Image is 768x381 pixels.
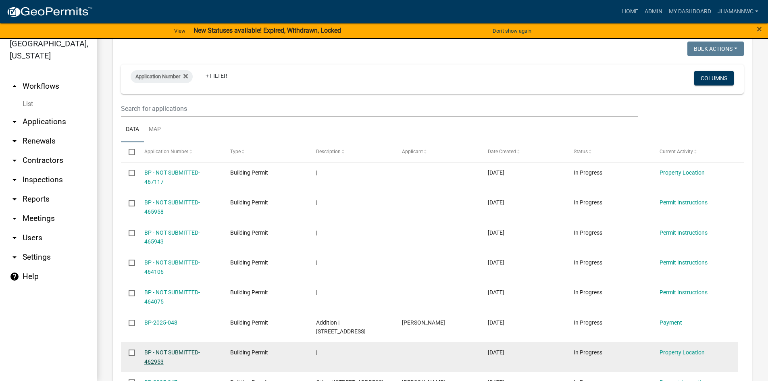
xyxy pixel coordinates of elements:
span: Building Permit [230,169,268,176]
button: Columns [694,71,734,85]
a: BP-2025-048 [144,319,177,326]
datatable-header-cell: Type [222,142,308,162]
a: Map [144,117,166,143]
i: arrow_drop_down [10,214,19,223]
a: My Dashboard [666,4,714,19]
strong: New Statuses available! Expired, Withdrawn, Locked [194,27,341,34]
span: | [316,169,317,176]
span: 08/14/2025 [488,259,504,266]
span: In Progress [574,169,602,176]
a: Property Location [660,349,705,356]
span: In Progress [574,349,602,356]
i: arrow_drop_down [10,233,19,243]
datatable-header-cell: Date Created [480,142,566,162]
span: 08/12/2025 [488,349,504,356]
span: Status [574,149,588,154]
datatable-header-cell: Select [121,142,136,162]
span: 08/19/2025 [488,199,504,206]
span: | [316,199,317,206]
span: Sean Flattery [402,319,445,326]
span: Building Permit [230,289,268,296]
a: Property Location [660,169,705,176]
span: Building Permit [230,349,268,356]
span: Type [230,149,241,154]
span: Description [316,149,341,154]
span: In Progress [574,199,602,206]
button: Close [757,24,762,34]
span: In Progress [574,259,602,266]
a: Permit Instructions [660,199,708,206]
span: Building Permit [230,319,268,326]
datatable-header-cell: Applicant [394,142,480,162]
span: In Progress [574,319,602,326]
i: arrow_drop_up [10,81,19,91]
span: Applicant [402,149,423,154]
span: | [316,229,317,236]
i: arrow_drop_down [10,252,19,262]
i: help [10,272,19,281]
a: View [171,24,189,37]
datatable-header-cell: Status [566,142,652,162]
a: Permit Instructions [660,289,708,296]
a: BP - NOT SUBMITTED-465958 [144,199,200,215]
a: Permit Instructions [660,229,708,236]
input: Search for applications [121,100,638,117]
span: 08/14/2025 [488,289,504,296]
button: Bulk Actions [687,42,744,56]
button: Don't show again [489,24,535,37]
span: | [316,259,317,266]
a: Home [619,4,641,19]
i: arrow_drop_down [10,194,19,204]
a: Permit Instructions [660,259,708,266]
a: Data [121,117,144,143]
span: × [757,23,762,35]
a: Payment [660,319,682,326]
span: Addition | 16311 BLUEGRASS RD UNIT LOT 1 [316,319,366,335]
span: Application Number [144,149,188,154]
a: JhamannWC [714,4,762,19]
span: Building Permit [230,199,268,206]
span: Current Activity [660,149,693,154]
a: BP - NOT SUBMITTED-464075 [144,289,200,305]
span: In Progress [574,229,602,236]
a: BP - NOT SUBMITTED-462953 [144,349,200,365]
span: | [316,289,317,296]
i: arrow_drop_down [10,175,19,185]
span: | [316,349,317,356]
datatable-header-cell: Description [308,142,394,162]
a: BP - NOT SUBMITTED-465943 [144,229,200,245]
i: arrow_drop_down [10,117,19,127]
a: BP - NOT SUBMITTED-464106 [144,259,200,275]
a: BP - NOT SUBMITTED-467117 [144,169,200,185]
i: arrow_drop_down [10,136,19,146]
span: Date Created [488,149,516,154]
span: Building Permit [230,229,268,236]
span: 08/21/2025 [488,169,504,176]
span: 08/14/2025 [488,319,504,326]
span: 08/19/2025 [488,229,504,236]
span: In Progress [574,289,602,296]
span: Application Number [135,73,180,79]
datatable-header-cell: Current Activity [652,142,738,162]
a: + Filter [199,69,234,83]
datatable-header-cell: Application Number [136,142,222,162]
span: Building Permit [230,259,268,266]
a: Admin [641,4,666,19]
i: arrow_drop_down [10,156,19,165]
